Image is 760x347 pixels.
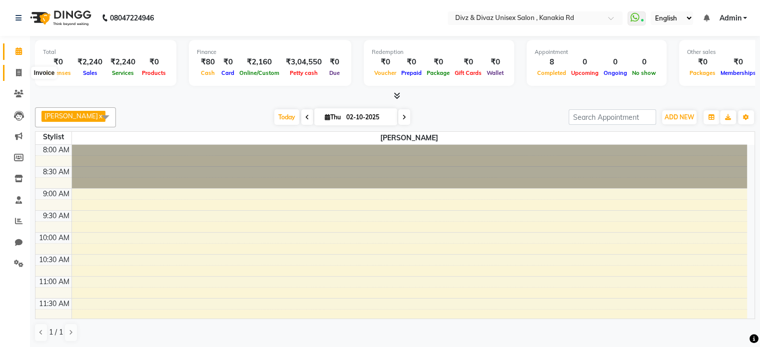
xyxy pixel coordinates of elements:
input: 2025-10-02 [343,110,393,125]
span: Services [109,69,136,76]
div: 8:00 AM [41,145,71,155]
span: Prepaid [399,69,424,76]
div: ₹0 [219,56,237,68]
div: Total [43,48,168,56]
span: Completed [535,69,569,76]
div: 11:30 AM [37,299,71,309]
span: [PERSON_NAME] [44,112,98,120]
div: ₹0 [326,56,343,68]
span: Cash [198,69,217,76]
span: Memberships [718,69,759,76]
div: Stylist [35,132,71,142]
div: ₹2,240 [106,56,139,68]
div: ₹3,04,550 [282,56,326,68]
span: No show [630,69,659,76]
div: 11:00 AM [37,277,71,287]
div: ₹0 [43,56,73,68]
b: 08047224946 [110,4,154,32]
input: Search Appointment [569,109,656,125]
div: Redemption [372,48,506,56]
div: ₹0 [452,56,484,68]
span: Upcoming [569,69,601,76]
span: Today [274,109,299,125]
span: Products [139,69,168,76]
div: ₹0 [718,56,759,68]
span: Sales [80,69,100,76]
div: 9:00 AM [41,189,71,199]
span: Thu [322,113,343,121]
div: ₹80 [197,56,219,68]
div: ₹0 [399,56,424,68]
div: 10:00 AM [37,233,71,243]
div: 9:30 AM [41,211,71,221]
div: 0 [601,56,630,68]
span: Admin [719,13,741,23]
div: ₹0 [484,56,506,68]
div: ₹0 [139,56,168,68]
span: Gift Cards [452,69,484,76]
button: ADD NEW [662,110,697,124]
span: Packages [687,69,718,76]
div: 8 [535,56,569,68]
div: ₹0 [687,56,718,68]
div: 0 [569,56,601,68]
div: 0 [630,56,659,68]
span: Package [424,69,452,76]
span: Ongoing [601,69,630,76]
span: Card [219,69,237,76]
span: Voucher [372,69,399,76]
span: [PERSON_NAME] [72,132,748,144]
img: logo [25,4,94,32]
div: 10:30 AM [37,255,71,265]
div: 8:30 AM [41,167,71,177]
span: Online/Custom [237,69,282,76]
div: Finance [197,48,343,56]
div: ₹2,160 [237,56,282,68]
span: 1 / 1 [49,327,63,338]
div: ₹2,240 [73,56,106,68]
span: Due [327,69,342,76]
div: Appointment [535,48,659,56]
div: Invoice [31,67,57,79]
div: ₹0 [424,56,452,68]
div: ₹0 [372,56,399,68]
span: ADD NEW [665,113,694,121]
span: Petty cash [287,69,320,76]
span: Wallet [484,69,506,76]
